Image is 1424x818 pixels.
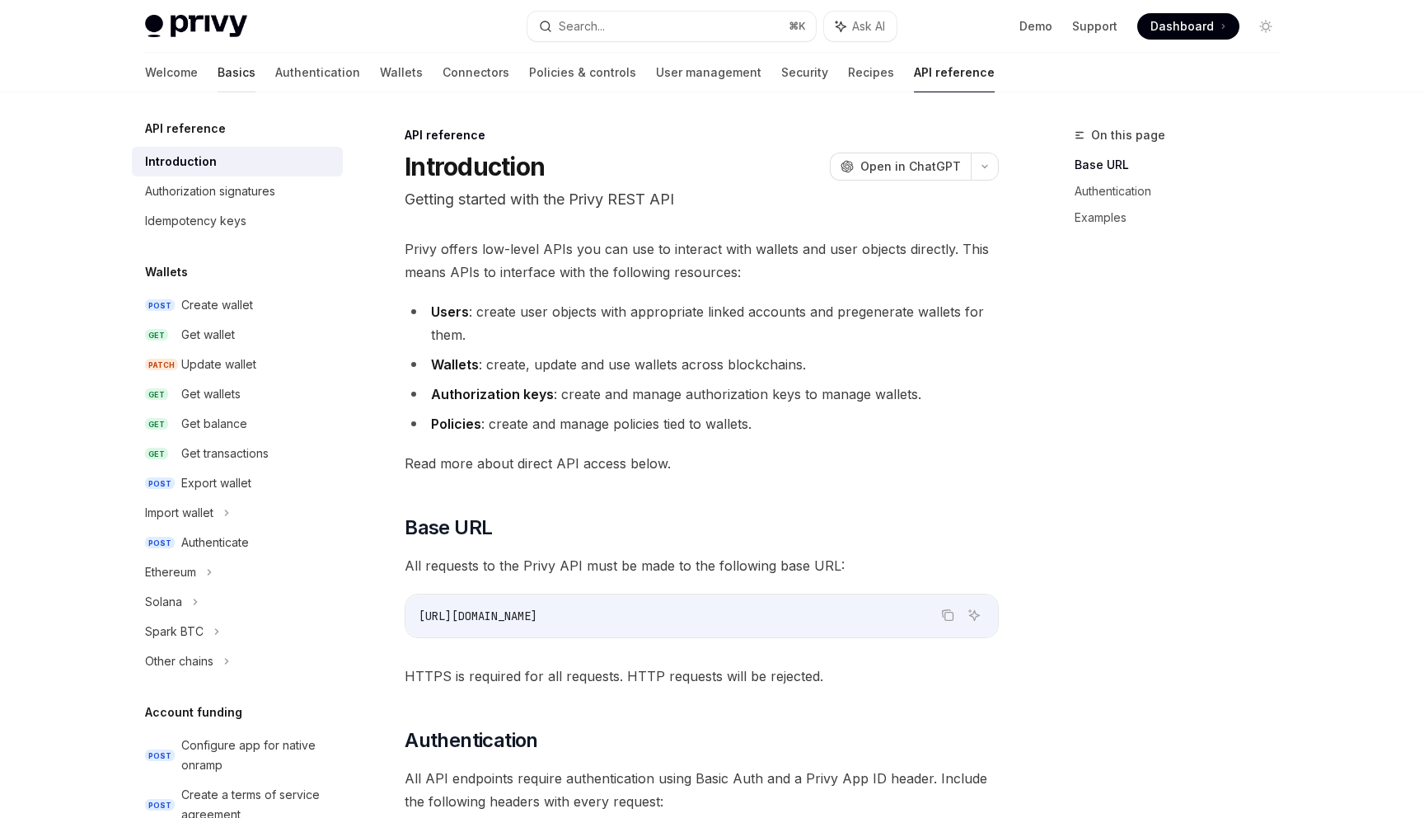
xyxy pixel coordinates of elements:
[527,12,816,41] button: Search...⌘K
[145,537,175,549] span: POST
[405,767,999,813] span: All API endpoints require authentication using Basic Auth and a Privy App ID header. Include the ...
[132,320,343,350] a: GETGet wallet
[914,53,995,92] a: API reference
[181,533,249,552] div: Authenticate
[405,412,999,435] li: : create and manage policies tied to wallets.
[132,176,343,206] a: Authorization signatures
[145,262,188,282] h5: Wallets
[1075,178,1292,204] a: Authentication
[145,299,175,312] span: POST
[132,409,343,439] a: GETGet balance
[405,300,999,346] li: : create user objects with appropriate linked accounts and pregenerate wallets for them.
[405,515,492,541] span: Base URL
[443,53,509,92] a: Connectors
[145,622,204,642] div: Spark BTC
[852,18,885,35] span: Ask AI
[145,448,168,460] span: GET
[145,418,168,430] span: GET
[789,20,806,33] span: ⌘ K
[145,388,168,401] span: GET
[431,416,481,432] strong: Policies
[218,53,255,92] a: Basics
[405,353,999,376] li: : create, update and use wallets across blockchains.
[145,592,182,612] div: Solana
[181,295,253,315] div: Create wallet
[559,16,605,36] div: Search...
[145,119,226,139] h5: API reference
[405,127,999,143] div: API reference
[781,53,828,92] a: Security
[405,727,538,754] span: Authentication
[1253,13,1279,40] button: Toggle dark mode
[431,356,479,373] strong: Wallets
[1072,18,1117,35] a: Support
[132,206,343,236] a: Idempotency keys
[275,53,360,92] a: Authentication
[419,609,537,623] span: [URL][DOMAIN_NAME]
[145,703,242,722] h5: Account funding
[181,325,235,345] div: Get wallet
[830,153,971,181] button: Open in ChatGPT
[145,329,168,341] span: GET
[431,303,469,320] strong: Users
[656,53,761,92] a: User management
[181,355,256,374] div: Update wallet
[132,731,343,780] a: POSTConfigure app for native onramp
[848,53,894,92] a: Recipes
[181,384,241,404] div: Get wallets
[145,211,246,231] div: Idempotency keys
[405,383,999,406] li: : create and manage authorization keys to manage wallets.
[145,15,247,38] img: light logo
[132,468,343,498] a: POSTExport wallet
[1137,13,1239,40] a: Dashboard
[181,444,269,463] div: Get transactions
[145,152,217,172] div: Introduction
[1075,152,1292,178] a: Base URL
[405,452,999,475] span: Read more about direct API access below.
[1091,125,1165,145] span: On this page
[405,152,545,181] h1: Introduction
[1019,18,1052,35] a: Demo
[132,528,343,557] a: POSTAuthenticate
[405,237,999,284] span: Privy offers low-level APIs you can use to interact with wallets and user objects directly. This ...
[145,651,213,671] div: Other chains
[145,750,175,762] span: POST
[963,604,985,626] button: Ask AI
[529,53,636,92] a: Policies & controls
[405,554,999,577] span: All requests to the Privy API must be made to the following base URL:
[181,473,251,493] div: Export wallet
[405,665,999,688] span: HTTPS is required for all requests. HTTP requests will be rejected.
[937,604,958,626] button: Copy the contents from the code block
[132,379,343,409] a: GETGet wallets
[145,53,198,92] a: Welcome
[860,158,961,175] span: Open in ChatGPT
[405,188,999,211] p: Getting started with the Privy REST API
[132,290,343,320] a: POSTCreate wallet
[132,439,343,468] a: GETGet transactions
[145,359,178,371] span: PATCH
[1075,204,1292,231] a: Examples
[145,477,175,490] span: POST
[431,386,554,402] strong: Authorization keys
[132,350,343,379] a: PATCHUpdate wallet
[380,53,423,92] a: Wallets
[1150,18,1214,35] span: Dashboard
[181,736,333,775] div: Configure app for native onramp
[181,414,247,434] div: Get balance
[824,12,897,41] button: Ask AI
[145,181,275,201] div: Authorization signatures
[145,799,175,811] span: POST
[132,147,343,176] a: Introduction
[145,503,213,523] div: Import wallet
[145,562,196,582] div: Ethereum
